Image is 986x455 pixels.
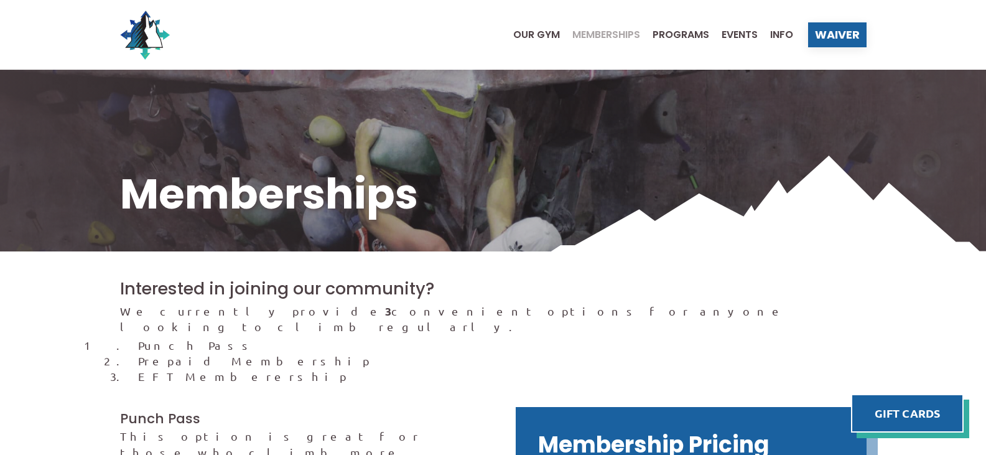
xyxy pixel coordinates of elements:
strong: 3 [385,304,391,318]
li: Punch Pass [138,337,866,353]
span: Info [770,30,793,40]
a: Memberships [560,30,640,40]
span: Memberships [572,30,640,40]
img: North Wall Logo [120,10,170,60]
span: Programs [653,30,709,40]
h3: Punch Pass [120,410,471,428]
p: We currently provide convenient options for anyone looking to climb regularly. [120,303,867,334]
span: Our Gym [513,30,560,40]
a: Waiver [808,22,867,47]
span: Waiver [815,29,860,40]
li: Prepaid Membership [138,353,866,368]
a: Our Gym [501,30,560,40]
span: Events [722,30,758,40]
a: Programs [640,30,709,40]
li: EFT Memberership [138,368,866,384]
a: Events [709,30,758,40]
h2: Interested in joining our community? [120,277,867,301]
a: Info [758,30,793,40]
